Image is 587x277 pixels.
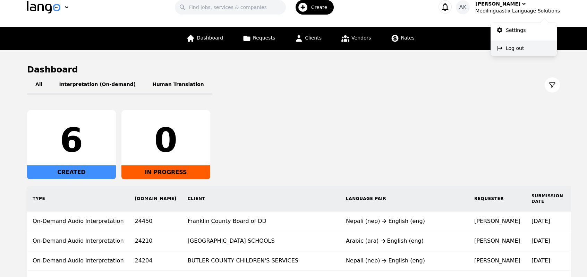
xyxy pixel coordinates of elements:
[337,27,375,50] a: Vendors
[197,35,223,41] span: Dashboard
[182,251,340,271] td: BUTLER COUNTY CHILDREN'S SERVICES
[469,186,526,211] th: Requester
[129,231,182,251] td: 24210
[545,77,560,93] button: Filter
[305,35,322,41] span: Clients
[456,0,560,14] button: AK[PERSON_NAME]Medilinguastix Language Solutions
[475,0,520,7] div: [PERSON_NAME]
[238,27,279,50] a: Requests
[129,251,182,271] td: 24204
[469,251,526,271] td: [PERSON_NAME]
[346,217,463,225] div: Nepali (nep) English (eng)
[182,186,340,211] th: Client
[27,75,51,95] button: All
[526,186,569,211] th: Submission Date
[129,211,182,231] td: 24450
[121,165,210,179] div: IN PROGRESS
[475,7,560,14] div: Medilinguastix Language Solutions
[469,231,526,251] td: [PERSON_NAME]
[311,4,332,11] span: Create
[401,35,415,41] span: Rates
[182,27,227,50] a: Dashboard
[27,165,116,179] div: CREATED
[469,211,526,231] td: [PERSON_NAME]
[27,231,129,251] td: On-Demand Audio Interpretation
[182,231,340,251] td: [GEOGRAPHIC_DATA] SCHOOLS
[459,3,467,11] span: AK
[290,27,326,50] a: Clients
[51,75,144,95] button: Interpretation (On-demand)
[27,211,129,231] td: On-Demand Audio Interpretation
[253,35,275,41] span: Requests
[127,124,205,157] div: 0
[531,237,550,244] time: [DATE]
[346,237,463,245] div: Arabic (ara) English (eng)
[144,75,212,95] button: Human Translation
[346,257,463,265] div: Nepali (nep) English (eng)
[531,218,550,224] time: [DATE]
[27,1,60,14] img: Logo
[129,186,182,211] th: [DOMAIN_NAME]
[386,27,419,50] a: Rates
[182,211,340,231] td: Franklin County Board of DD
[531,257,550,264] time: [DATE]
[506,45,524,52] p: Log out
[27,251,129,271] td: On-Demand Audio Interpretation
[27,186,129,211] th: Type
[33,124,110,157] div: 6
[27,64,560,75] h1: Dashboard
[340,186,469,211] th: Language Pair
[506,27,526,34] p: Settings
[351,35,371,41] span: Vendors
